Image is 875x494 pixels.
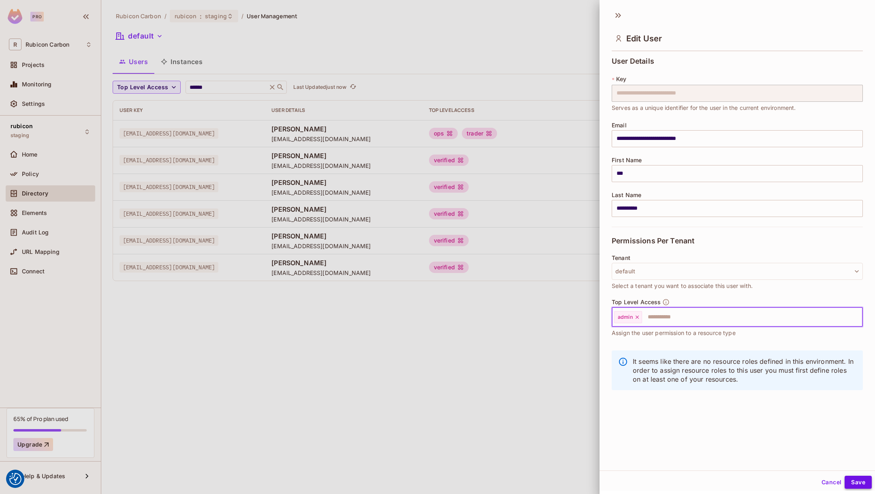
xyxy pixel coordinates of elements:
button: Save [845,476,872,489]
p: It seems like there are no resource roles defined in this environment. In order to assign resourc... [633,357,856,384]
span: admin [618,314,633,320]
span: Tenant [612,255,630,261]
button: Consent Preferences [9,473,21,485]
button: Cancel [818,476,845,489]
img: Revisit consent button [9,473,21,485]
div: admin [614,311,642,323]
span: Select a tenant you want to associate this user with. [612,281,753,290]
span: Edit User [626,34,662,43]
button: Open [858,316,860,318]
span: Last Name [612,192,641,198]
button: default [612,263,863,280]
span: Email [612,122,627,129]
span: Permissions Per Tenant [612,237,694,245]
span: Top Level Access [612,299,661,305]
span: Key [616,76,626,82]
span: Assign the user permission to a resource type [612,329,736,337]
span: User Details [612,57,654,65]
span: First Name [612,157,642,163]
span: Serves as a unique identifier for the user in the current environment. [612,103,796,112]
